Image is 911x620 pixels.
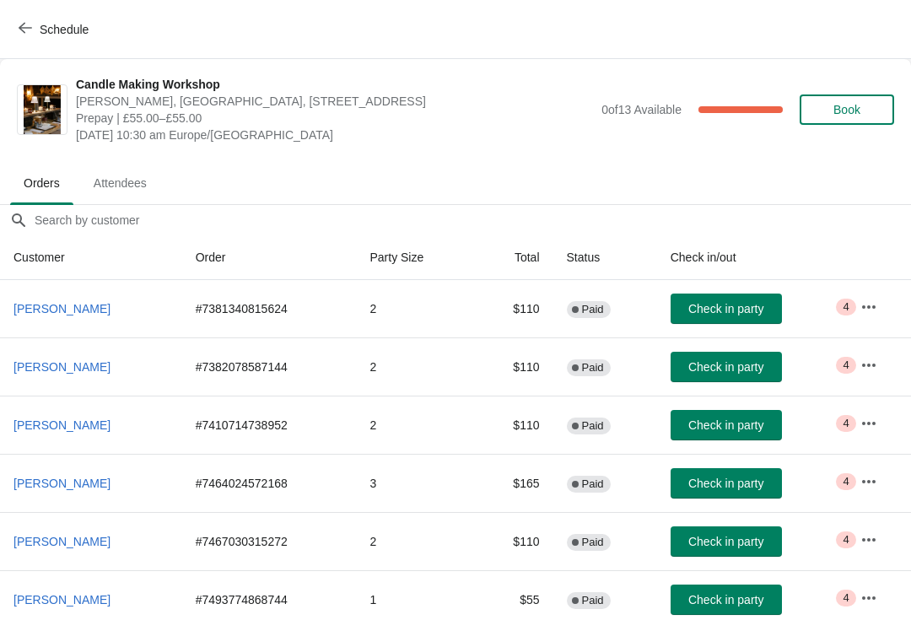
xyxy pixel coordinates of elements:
[13,593,111,607] span: [PERSON_NAME]
[475,337,553,396] td: $110
[7,468,117,499] button: [PERSON_NAME]
[688,477,763,490] span: Check in party
[582,303,604,316] span: Paid
[843,359,849,372] span: 4
[7,585,117,615] button: [PERSON_NAME]
[671,585,782,615] button: Check in party
[671,294,782,324] button: Check in party
[76,93,593,110] span: [PERSON_NAME], [GEOGRAPHIC_DATA], [STREET_ADDRESS]
[475,280,553,337] td: $110
[7,294,117,324] button: [PERSON_NAME]
[671,468,782,499] button: Check in party
[843,300,849,314] span: 4
[601,103,682,116] span: 0 of 13 Available
[7,410,117,440] button: [PERSON_NAME]
[582,594,604,607] span: Paid
[13,302,111,315] span: [PERSON_NAME]
[356,337,474,396] td: 2
[582,536,604,549] span: Paid
[688,418,763,432] span: Check in party
[34,205,911,235] input: Search by customer
[800,94,894,125] button: Book
[843,533,849,547] span: 4
[671,526,782,557] button: Check in party
[553,235,657,280] th: Status
[182,512,357,570] td: # 7467030315272
[671,410,782,440] button: Check in party
[475,235,553,280] th: Total
[182,396,357,454] td: # 7410714738952
[24,85,61,134] img: Candle Making Workshop
[671,352,782,382] button: Check in party
[688,593,763,607] span: Check in party
[356,235,474,280] th: Party Size
[582,477,604,491] span: Paid
[13,418,111,432] span: [PERSON_NAME]
[356,454,474,512] td: 3
[182,235,357,280] th: Order
[475,512,553,570] td: $110
[843,591,849,605] span: 4
[356,280,474,337] td: 2
[582,419,604,433] span: Paid
[7,352,117,382] button: [PERSON_NAME]
[182,280,357,337] td: # 7381340815624
[7,526,117,557] button: [PERSON_NAME]
[833,103,860,116] span: Book
[688,535,763,548] span: Check in party
[475,454,553,512] td: $165
[356,512,474,570] td: 2
[843,475,849,488] span: 4
[688,302,763,315] span: Check in party
[13,360,111,374] span: [PERSON_NAME]
[76,76,593,93] span: Candle Making Workshop
[475,396,553,454] td: $110
[13,477,111,490] span: [PERSON_NAME]
[843,417,849,430] span: 4
[688,360,763,374] span: Check in party
[8,14,102,45] button: Schedule
[182,337,357,396] td: # 7382078587144
[76,110,593,127] span: Prepay | £55.00–£55.00
[582,361,604,375] span: Paid
[657,235,847,280] th: Check in/out
[40,23,89,36] span: Schedule
[80,168,160,198] span: Attendees
[356,396,474,454] td: 2
[13,535,111,548] span: [PERSON_NAME]
[76,127,593,143] span: [DATE] 10:30 am Europe/[GEOGRAPHIC_DATA]
[10,168,73,198] span: Orders
[182,454,357,512] td: # 7464024572168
